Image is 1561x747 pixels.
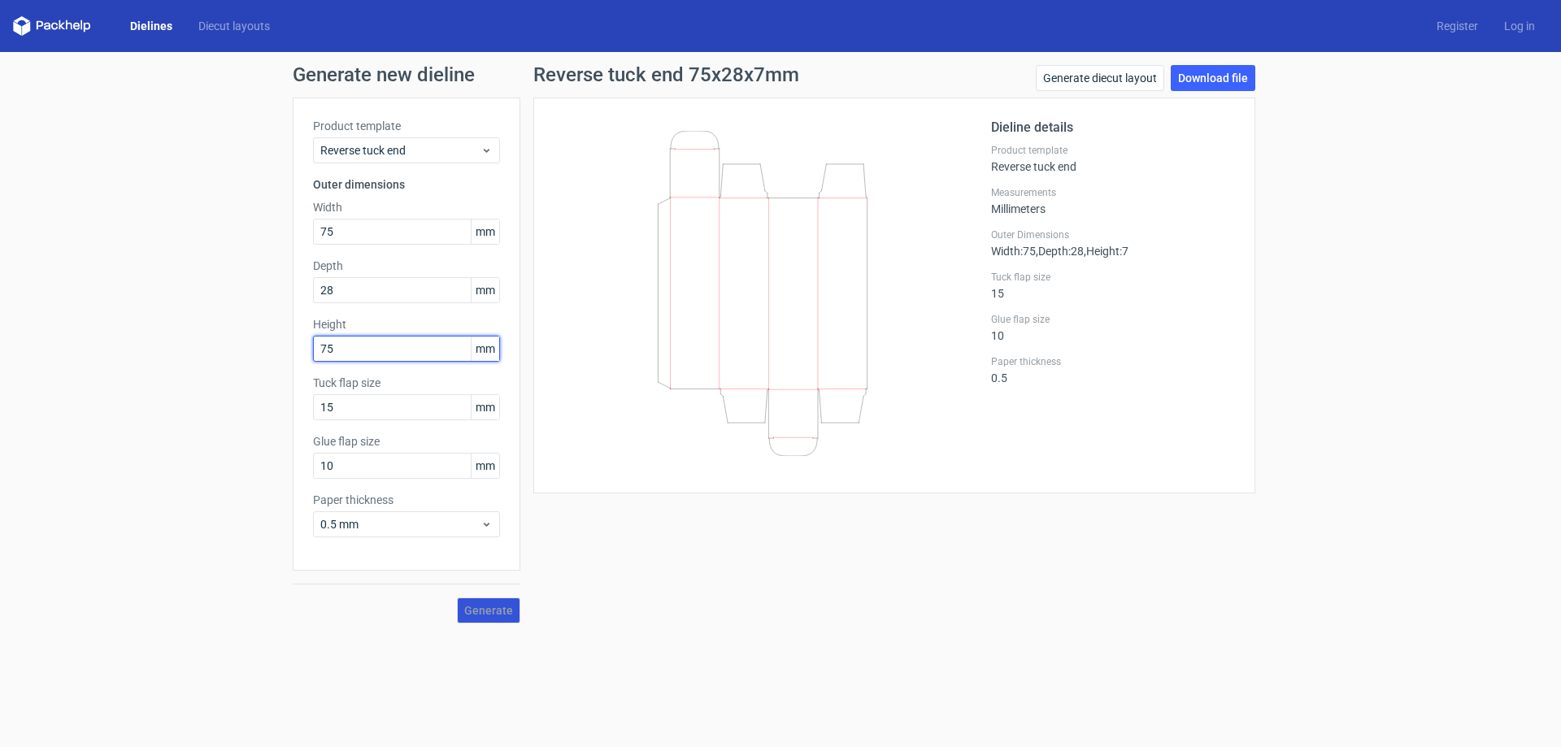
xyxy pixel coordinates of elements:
div: 0.5 [991,355,1235,384]
span: mm [471,395,499,419]
span: mm [471,219,499,244]
a: Download file [1171,65,1255,91]
h2: Dieline details [991,118,1235,137]
label: Glue flap size [313,433,500,450]
span: Reverse tuck end [320,142,480,159]
label: Width [313,199,500,215]
span: mm [471,454,499,478]
label: Glue flap size [991,313,1235,326]
label: Paper thickness [991,355,1235,368]
span: mm [471,278,499,302]
label: Tuck flap size [991,271,1235,284]
label: Outer Dimensions [991,228,1235,241]
span: , Depth : 28 [1036,245,1084,258]
h1: Generate new dieline [293,65,1268,85]
label: Height [313,316,500,332]
div: Reverse tuck end [991,144,1235,173]
label: Tuck flap size [313,375,500,391]
span: 0.5 mm [320,516,480,532]
a: Register [1424,18,1491,34]
a: Generate diecut layout [1036,65,1164,91]
label: Measurements [991,186,1235,199]
span: mm [471,337,499,361]
div: 15 [991,271,1235,300]
label: Product template [991,144,1235,157]
label: Depth [313,258,500,274]
a: Diecut layouts [185,18,283,34]
div: Millimeters [991,186,1235,215]
h1: Reverse tuck end 75x28x7mm [533,65,799,85]
span: Width : 75 [991,245,1036,258]
label: Product template [313,118,500,134]
a: Dielines [117,18,185,34]
span: , Height : 7 [1084,245,1128,258]
label: Paper thickness [313,492,500,508]
h3: Outer dimensions [313,176,500,193]
div: 10 [991,313,1235,342]
a: Log in [1491,18,1548,34]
